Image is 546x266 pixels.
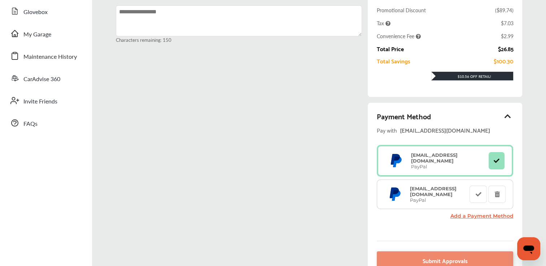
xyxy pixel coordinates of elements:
strong: [EMAIL_ADDRESS][DOMAIN_NAME] [411,152,458,164]
div: [EMAIL_ADDRESS][DOMAIN_NAME] [400,125,490,135]
span: Glovebox [23,8,48,17]
div: Total Price [377,45,404,52]
span: Invite Friends [23,97,57,106]
a: Maintenance History [6,46,85,65]
a: My Garage [6,24,85,43]
a: Add a Payment Method [450,213,513,219]
div: Payment Method [377,110,513,122]
span: Convenience Fee [377,32,421,40]
div: $26.85 [498,45,513,52]
div: Total Savings [377,58,410,64]
a: CarAdvise 360 [6,69,85,88]
div: PayPal [407,152,465,169]
span: Tax [377,19,390,27]
a: FAQs [6,114,85,132]
div: $2.99 [501,32,513,40]
div: ( $89.74 ) [495,6,513,14]
span: FAQs [23,119,38,129]
span: My Garage [23,30,51,39]
div: Promotional Discount [377,6,426,14]
span: Submit Approvals [423,256,468,265]
div: $7.03 [501,19,513,27]
div: PayPal [406,186,464,203]
a: Glovebox [6,2,85,21]
span: Pay with [377,125,397,135]
span: Maintenance History [23,52,77,62]
div: $100.30 [493,58,513,64]
span: CarAdvise 360 [23,75,60,84]
a: Invite Friends [6,91,85,110]
strong: [EMAIL_ADDRESS][DOMAIN_NAME] [410,186,457,197]
div: $10.56 Off Retail! [431,74,513,79]
iframe: Button to launch messaging window [517,237,540,260]
small: Characters remaining: 150 [116,36,362,43]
